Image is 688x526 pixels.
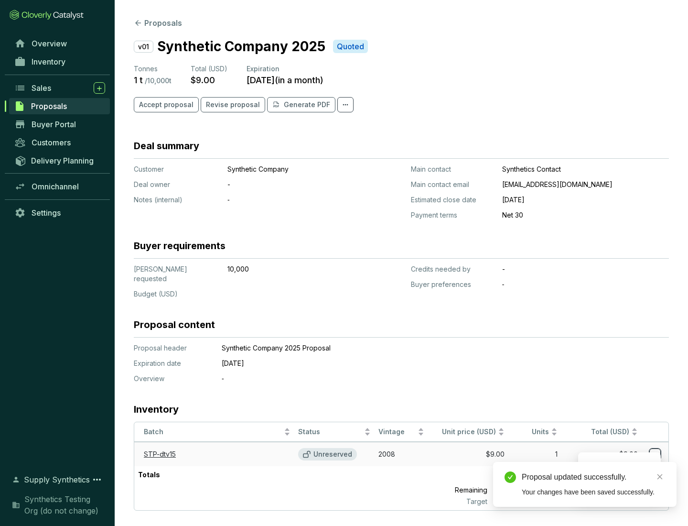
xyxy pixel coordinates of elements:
span: Settings [32,208,61,218]
p: 9,999 t [491,483,561,497]
a: Delivery Planning [10,153,110,168]
p: ‐ [502,280,669,289]
span: Total (USD) [591,427,629,436]
p: 1 t [491,466,561,483]
p: Totals [134,466,164,483]
p: Customer [134,164,220,174]
p: Synthetics Contact [502,164,669,174]
p: - [502,264,669,274]
p: ‐ [222,374,623,384]
span: Revise proposal [206,100,260,110]
td: $9.00 [561,442,642,466]
p: [DATE] [222,359,623,368]
p: ‐ [227,195,356,205]
span: Sales [32,83,51,93]
p: [DATE] [502,195,669,205]
a: Close [655,471,665,482]
span: Units [512,427,549,437]
span: Proposals [31,101,67,111]
h3: Proposal content [134,318,215,331]
p: $9.00 [191,75,215,86]
p: Notes (internal) [134,195,220,205]
p: Payment terms [411,210,494,220]
h3: Deal summary [134,139,199,153]
button: Generate PDF [267,97,335,112]
button: Revise proposal [201,97,265,112]
button: Proposals [134,17,182,29]
span: Inventory [32,57,65,66]
p: 1 t [134,75,143,86]
p: Expiration date [134,359,210,368]
p: Credits needed by [411,264,494,274]
th: Batch [134,422,294,442]
span: check-circle [505,471,516,483]
p: Synthetic Company [227,164,356,174]
button: Accept proposal [134,97,199,112]
p: Synthetic Company 2025 Proposal [222,343,623,353]
th: Vintage [375,422,428,442]
p: v01 [134,41,153,53]
td: 2008 [375,442,428,466]
td: 1 [508,442,562,466]
span: Total (USD) [191,65,227,73]
a: STP-dtv15 [144,450,176,458]
span: Status [298,427,362,437]
p: Quoted [337,42,364,52]
a: Buyer Portal [10,116,110,132]
p: - [227,180,356,189]
span: Supply Synthetics [24,474,90,485]
p: Reserve credits [599,461,651,471]
span: Synthetics Testing Org (do not change) [24,493,105,516]
p: Main contact [411,164,494,174]
p: Main contact email [411,180,494,189]
p: Generate PDF [284,100,330,110]
span: Batch [144,427,282,437]
span: Omnichannel [32,182,79,191]
span: Buyer Portal [32,120,76,129]
th: Units [508,422,562,442]
td: $9.00 [428,442,508,466]
div: Proposal updated successfully. [522,471,665,483]
a: Inventory [10,54,110,70]
span: Customers [32,138,71,147]
span: Overview [32,39,67,48]
span: Delivery Planning [31,156,94,165]
a: Overview [10,35,110,52]
p: [DATE] ( in a month ) [247,75,323,86]
a: Proposals [9,98,110,114]
p: Unreserved [313,450,352,459]
p: Target [412,497,491,506]
p: 10,000 t [491,497,561,506]
p: Expiration [247,64,323,74]
p: Deal owner [134,180,220,189]
h3: Inventory [134,403,179,416]
p: [EMAIL_ADDRESS][DOMAIN_NAME] [502,180,669,189]
span: Accept proposal [139,100,193,110]
span: Budget (USD) [134,290,178,298]
p: Overview [134,374,210,384]
a: Sales [10,80,110,96]
p: Synthetic Company 2025 [157,36,325,56]
span: Vintage [378,427,416,437]
p: Remaining [412,483,491,497]
p: / 10,000 t [145,77,172,85]
a: Settings [10,205,110,221]
p: Proposal header [134,343,210,353]
span: Unit price (USD) [442,427,496,436]
p: Estimated close date [411,195,494,205]
h3: Buyer requirements [134,239,226,252]
a: Omnichannel [10,178,110,195]
p: Net 30 [502,210,669,220]
a: Customers [10,134,110,151]
span: close [656,473,663,480]
th: Status [294,422,375,442]
p: Tonnes [134,64,172,74]
p: [PERSON_NAME] requested [134,264,220,284]
p: 10,000 [227,264,356,274]
div: Your changes have been saved successfully. [522,487,665,497]
p: Buyer preferences [411,280,494,289]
